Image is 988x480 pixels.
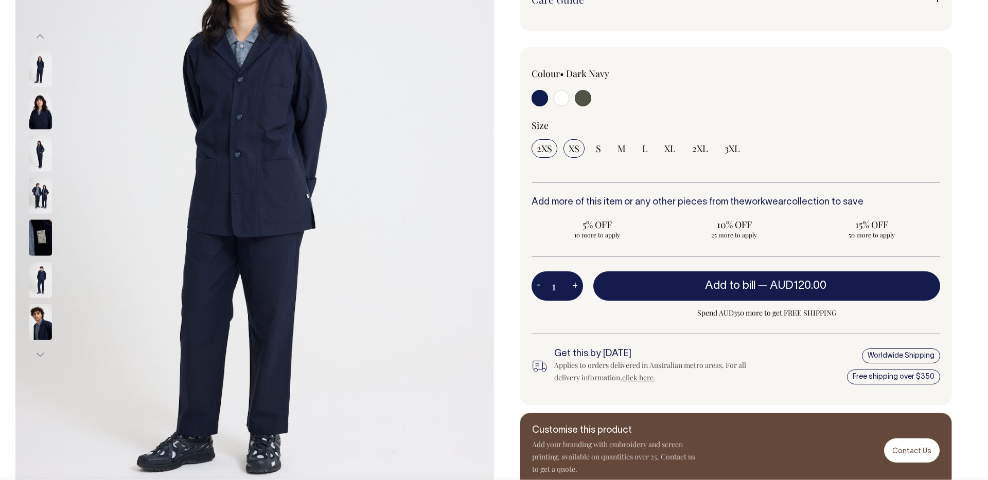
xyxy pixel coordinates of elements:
img: dark-navy [29,219,52,255]
input: S [591,139,606,158]
input: XL [659,139,681,158]
span: 5% OFF [537,218,658,231]
button: + [567,276,583,297]
input: 3XL [719,139,745,158]
button: Next [32,343,48,366]
img: dark-navy [29,262,52,298]
input: 2XL [687,139,713,158]
span: 25 more to apply [674,231,795,239]
img: dark-navy [29,135,52,171]
input: 10% OFF 25 more to apply [669,215,800,242]
span: M [617,142,626,155]
input: 2XS [532,139,557,158]
span: Add to bill [705,281,755,291]
button: Previous [32,25,48,48]
img: dark-navy [29,177,52,213]
img: dark-navy [29,304,52,340]
span: S [596,142,601,155]
label: Dark Navy [566,67,609,80]
button: Add to bill —AUD120.00 [593,271,940,300]
span: 2XS [537,142,552,155]
span: 10% OFF [674,218,795,231]
span: Spend AUD350 more to get FREE SHIPPING [593,307,940,319]
img: dark-navy [29,51,52,87]
input: M [612,139,631,158]
a: workwear [745,198,786,207]
span: AUD120.00 [770,281,826,291]
div: Size [532,119,940,132]
a: Contact Us [884,438,940,463]
span: 15% OFF [811,218,932,231]
span: 2XL [692,142,708,155]
button: - [532,276,546,297]
span: — [758,281,829,291]
span: 3XL [725,142,740,155]
span: L [642,142,648,155]
p: Add your branding with embroidery and screen printing, available on quantities over 25. Contact u... [532,438,697,475]
input: 15% OFF 50 more to apply [806,215,937,242]
span: XS [569,142,579,155]
h6: Customise this product [532,426,697,436]
a: click here [622,373,654,382]
span: • [560,67,564,80]
span: 10 more to apply [537,231,658,239]
img: dark-navy [29,93,52,129]
h6: Add more of this item or any other pieces from the collection to save [532,197,940,208]
div: Colour [532,67,695,80]
span: 50 more to apply [811,231,932,239]
input: 5% OFF 10 more to apply [532,215,663,242]
span: XL [664,142,676,155]
input: XS [563,139,585,158]
h6: Get this by [DATE] [554,349,755,359]
input: L [637,139,653,158]
div: Applies to orders delivered in Australian metro areas. For all delivery information, . [554,359,755,384]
